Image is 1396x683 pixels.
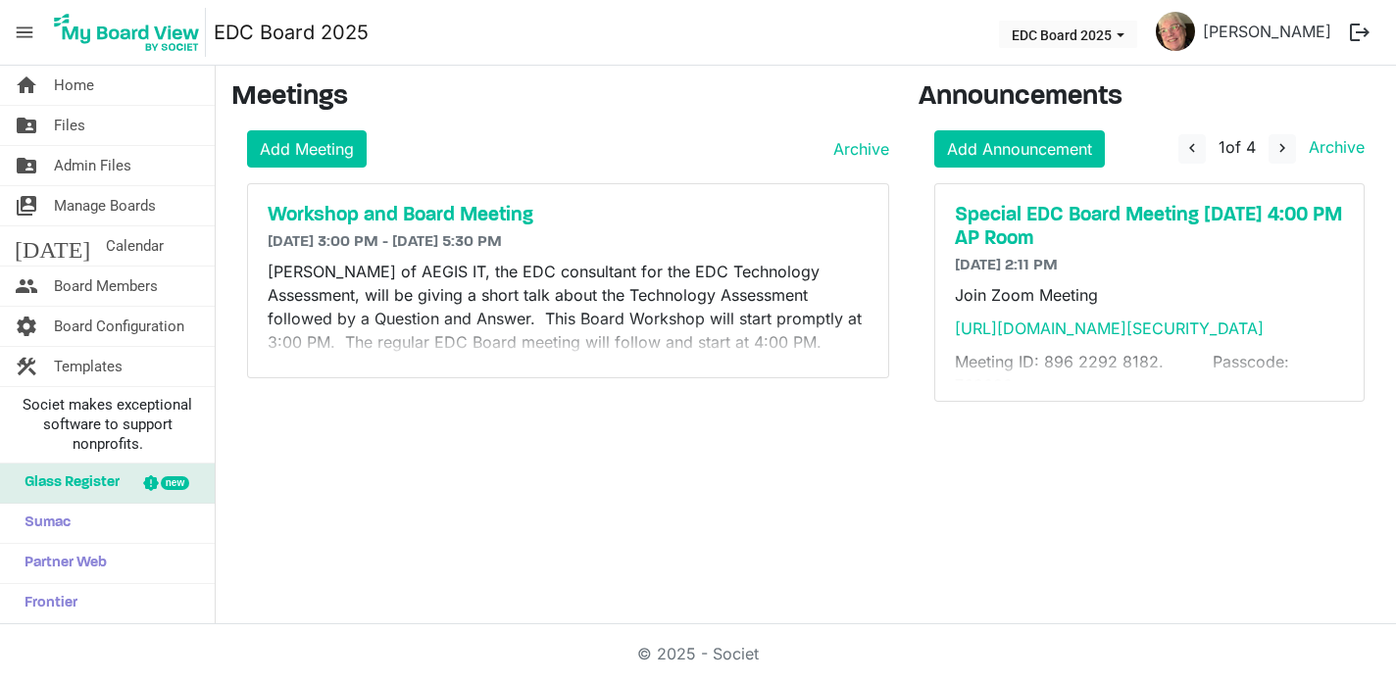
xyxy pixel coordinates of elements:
a: My Board View Logo [48,8,214,57]
span: Home [54,66,94,105]
span: Board Configuration [54,307,184,346]
button: logout [1339,12,1380,53]
h3: Meetings [231,81,889,115]
span: Manage Boards [54,186,156,225]
span: navigate_before [1183,139,1201,157]
div: new [161,476,189,490]
span: [DATE] [15,226,90,266]
img: My Board View Logo [48,8,206,57]
a: Archive [825,137,889,161]
span: Partner Web [15,544,107,583]
span: home [15,66,38,105]
h3: Announcements [919,81,1380,115]
button: navigate_next [1269,134,1296,164]
span: folder_shared [15,146,38,185]
a: © 2025 - Societ [637,644,759,663]
a: Archive [1301,137,1365,157]
a: Add Meeting [247,130,367,168]
span: folder_shared [15,106,38,145]
a: [URL][DOMAIN_NAME][SECURITY_DATA] [955,318,1264,338]
span: [DATE] 2:11 PM [955,258,1058,273]
span: of 4 [1219,137,1256,157]
span: settings [15,307,38,346]
a: Workshop and Board Meeting [268,204,869,227]
h6: [DATE] 3:00 PM - [DATE] 5:30 PM [268,233,869,252]
span: Board Members [54,267,158,306]
span: Societ makes exceptional software to support nonprofits. [9,395,206,454]
span: navigate_next [1273,139,1291,157]
span: Files [54,106,85,145]
a: [PERSON_NAME] [1195,12,1339,51]
span: construction [15,347,38,386]
span: Glass Register [15,463,120,503]
span: menu [6,14,43,51]
span: 1 [1219,137,1225,157]
span: Templates [54,347,123,386]
span: Frontier [15,584,77,623]
button: navigate_before [1178,134,1206,164]
span: Admin Files [54,146,131,185]
p: [PERSON_NAME] of AEGIS IT, the EDC consultant for the EDC Technology Assessment, will be giving a... [268,260,869,354]
button: EDC Board 2025 dropdownbutton [999,21,1137,48]
span: Calendar [106,226,164,266]
p: Join Zoom Meeting [955,283,1344,307]
img: PBcu2jDvg7QGMKgoOufHRIIikigGA7b4rzU_JPaBs8kWDLQ_Ur80ZInsSXIZPAupHRttvsQ2JXBLJFIA_xW-Pw_thumb.png [1156,12,1195,51]
a: Add Announcement [934,130,1105,168]
span: Sumac [15,504,71,543]
span: people [15,267,38,306]
span: switch_account [15,186,38,225]
a: Special EDC Board Meeting [DATE] 4:00 PM AP Room [955,204,1344,251]
a: EDC Board 2025 [214,13,369,52]
p: Meeting ID: 896 2292 8182. Passcode: 769020 [955,350,1344,397]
